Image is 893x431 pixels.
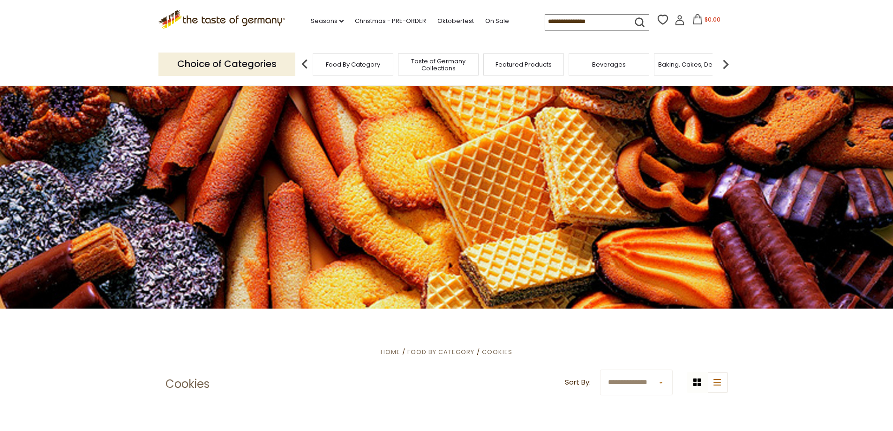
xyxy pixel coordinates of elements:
[407,348,474,356] a: Food By Category
[482,348,512,356] a: Cookies
[687,14,727,28] button: $0.00
[158,53,295,76] p: Choice of Categories
[716,55,735,74] img: next arrow
[705,15,720,23] span: $0.00
[485,16,509,26] a: On Sale
[658,61,731,68] a: Baking, Cakes, Desserts
[401,58,476,72] a: Taste of Germany Collections
[381,348,400,356] a: Home
[326,61,380,68] a: Food By Category
[311,16,344,26] a: Seasons
[165,377,210,391] h1: Cookies
[355,16,426,26] a: Christmas - PRE-ORDER
[565,377,591,388] label: Sort By:
[437,16,474,26] a: Oktoberfest
[592,61,626,68] a: Beverages
[495,61,552,68] a: Featured Products
[295,55,314,74] img: previous arrow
